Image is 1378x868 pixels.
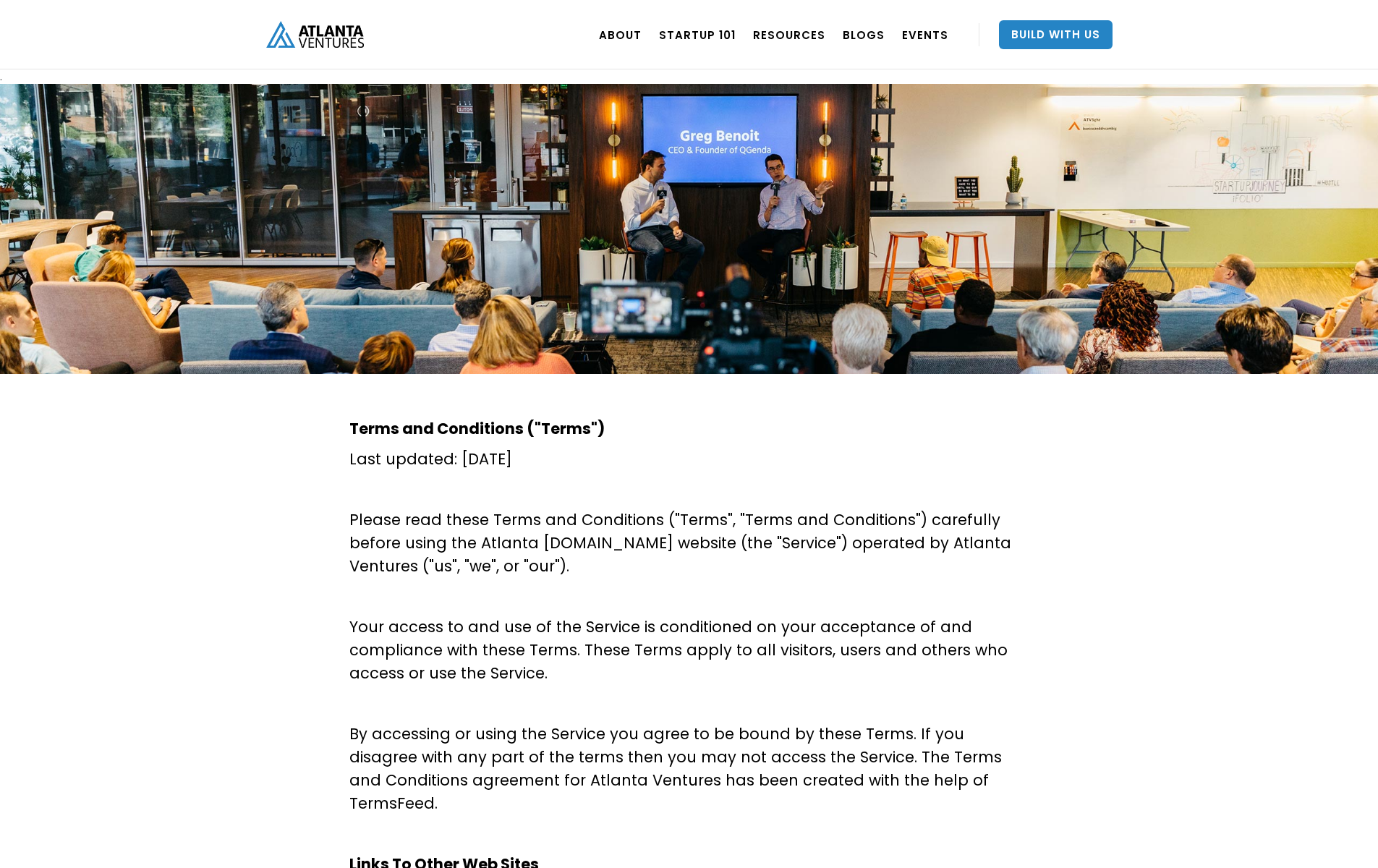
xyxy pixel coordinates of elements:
p: ‍ [349,692,1029,715]
p: Your access to and use of the Service is conditioned on your acceptance of and compliance with th... [349,616,1029,685]
p: ‍ [349,822,1029,846]
a: Startup 101 [659,14,736,55]
p: ‍ [349,585,1029,608]
p: Please read these Terms and Conditions ("Terms", "Terms and Conditions") carefully before using t... [349,509,1029,578]
p: ‍ [349,478,1029,501]
a: ABOUT [599,14,642,55]
p: By accessing or using the Service you agree to be bound by these Terms. If you disagree with any ... [349,723,1029,815]
strong: Terms and Conditions ("Terms") [349,418,605,439]
a: RESOURCES [753,14,825,55]
a: EVENTS [902,14,948,55]
a: BLOGS [843,14,885,55]
p: Last updated: [DATE] [349,448,1029,471]
a: Build With Us [999,20,1113,49]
